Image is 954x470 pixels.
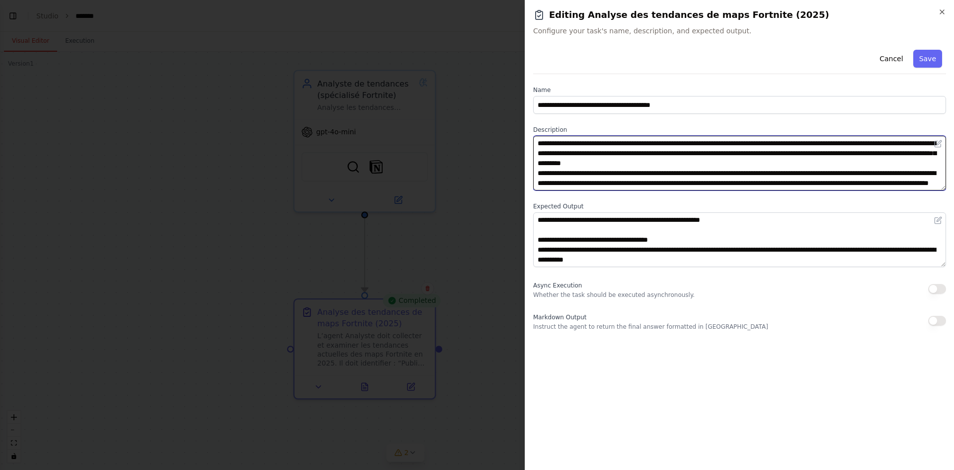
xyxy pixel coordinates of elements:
button: Cancel [874,50,909,68]
p: Whether the task should be executed asynchronously. [533,291,695,299]
p: Instruct the agent to return the final answer formatted in [GEOGRAPHIC_DATA] [533,323,768,331]
h2: Editing Analyse des tendances de maps Fortnite (2025) [533,8,946,22]
span: Configure your task's name, description, and expected output. [533,26,946,36]
button: Save [913,50,942,68]
button: Open in editor [932,214,944,226]
span: Markdown Output [533,314,586,321]
span: Async Execution [533,282,582,289]
label: Expected Output [533,202,946,210]
label: Name [533,86,946,94]
label: Description [533,126,946,134]
button: Open in editor [932,138,944,150]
